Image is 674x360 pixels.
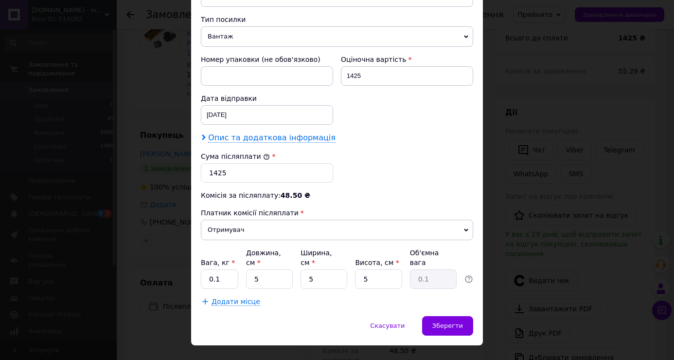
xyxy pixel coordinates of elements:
div: Комісія за післяплату: [201,190,473,200]
label: Вага, кг [201,259,235,266]
span: Додати місце [212,298,260,306]
span: Скасувати [370,322,405,329]
label: Ширина, см [301,249,332,266]
span: Отримувач [201,220,473,240]
div: Номер упаковки (не обов'язково) [201,55,333,64]
span: Тип посилки [201,16,246,23]
label: Довжина, см [246,249,281,266]
div: Оціночна вартість [341,55,473,64]
span: Вантаж [201,26,473,47]
div: Об'ємна вага [410,248,457,267]
span: Опис та додаткова інформація [208,133,336,143]
span: Платник комісії післяплати [201,209,299,217]
span: Зберегти [432,322,463,329]
span: 48.50 ₴ [281,191,310,199]
label: Сума післяплати [201,152,270,160]
label: Висота, см [355,259,399,266]
div: Дата відправки [201,94,333,103]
